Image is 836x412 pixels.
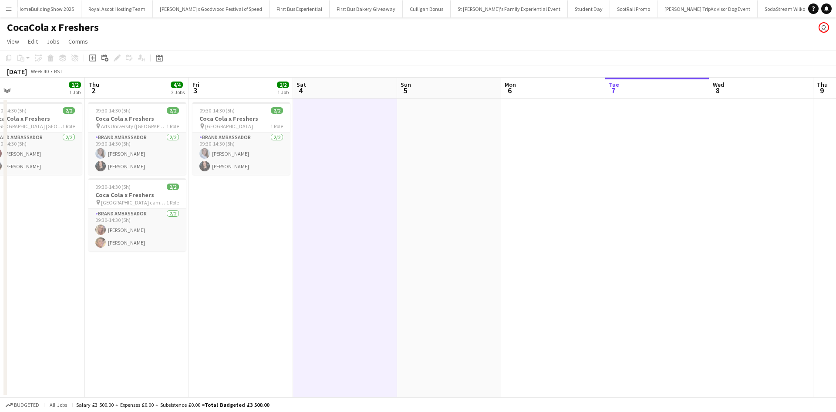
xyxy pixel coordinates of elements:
[816,85,828,95] span: 9
[166,199,179,206] span: 1 Role
[205,402,269,408] span: Total Budgeted £3 500.00
[609,81,619,89] span: Tue
[399,85,411,95] span: 5
[657,0,758,17] button: [PERSON_NAME] TripAdvisor Dog Event
[568,0,610,17] button: Student Day
[88,178,186,251] app-job-card: 09:30-14:30 (5h)2/2Coca Cola x Freshers [GEOGRAPHIC_DATA] campus1 RoleBrand Ambassador2/209:30-14...
[88,191,186,199] h3: Coca Cola x Freshers
[713,81,724,89] span: Wed
[817,81,828,89] span: Thu
[505,81,516,89] span: Mon
[88,115,186,123] h3: Coca Cola x Freshers
[271,107,283,114] span: 2/2
[3,36,23,47] a: View
[7,37,19,45] span: View
[81,0,153,17] button: Royal Ascot Hosting Team
[403,0,451,17] button: Culligan Bonus
[87,85,99,95] span: 2
[171,82,183,88] span: 4/4
[47,37,60,45] span: Jobs
[69,89,81,95] div: 1 Job
[101,123,166,129] span: Arts University ([GEOGRAPHIC_DATA])
[68,37,88,45] span: Comms
[205,123,253,129] span: [GEOGRAPHIC_DATA]
[29,68,51,75] span: Week 40
[295,85,306,95] span: 4
[192,102,290,175] app-job-card: 09:30-14:30 (5h)2/2Coca Cola x Freshers [GEOGRAPHIC_DATA]1 RoleBrand Ambassador2/209:30-14:30 (5h...
[711,85,724,95] span: 8
[65,36,91,47] a: Comms
[167,107,179,114] span: 2/2
[192,81,199,89] span: Fri
[101,199,166,206] span: [GEOGRAPHIC_DATA] campus
[88,133,186,175] app-card-role: Brand Ambassador2/209:30-14:30 (5h)[PERSON_NAME][PERSON_NAME]
[95,184,131,190] span: 09:30-14:30 (5h)
[62,123,75,129] span: 1 Role
[167,184,179,190] span: 2/2
[401,81,411,89] span: Sun
[166,123,179,129] span: 1 Role
[171,89,185,95] div: 2 Jobs
[503,85,516,95] span: 6
[63,107,75,114] span: 2/2
[4,400,40,410] button: Budgeted
[270,123,283,129] span: 1 Role
[192,133,290,175] app-card-role: Brand Ambassador2/209:30-14:30 (5h)[PERSON_NAME][PERSON_NAME]
[88,209,186,251] app-card-role: Brand Ambassador2/209:30-14:30 (5h)[PERSON_NAME][PERSON_NAME]
[43,36,63,47] a: Jobs
[76,402,269,408] div: Salary £3 500.00 + Expenses £0.00 + Subsistence £0.00 =
[270,0,330,17] button: First Bus Experiential
[451,0,568,17] button: St [PERSON_NAME]'s Family Experiential Event
[14,402,39,408] span: Budgeted
[88,102,186,175] app-job-card: 09:30-14:30 (5h)2/2Coca Cola x Freshers Arts University ([GEOGRAPHIC_DATA])1 RoleBrand Ambassador...
[88,81,99,89] span: Thu
[199,107,235,114] span: 09:30-14:30 (5h)
[54,68,63,75] div: BST
[191,85,199,95] span: 3
[610,0,657,17] button: ScotRail Promo
[153,0,270,17] button: [PERSON_NAME] x Goodwood Festival of Speed
[758,0,812,17] button: SodaStream Wilko
[7,21,99,34] h1: CocaCola x Freshers
[48,402,69,408] span: All jobs
[192,115,290,123] h3: Coca Cola x Freshers
[95,107,131,114] span: 09:30-14:30 (5h)
[277,89,289,95] div: 1 Job
[297,81,306,89] span: Sat
[7,67,27,76] div: [DATE]
[330,0,403,17] button: First Bus Bakery Giveaway
[28,37,38,45] span: Edit
[819,22,829,33] app-user-avatar: Joanne Milne
[277,82,289,88] span: 2/2
[24,36,41,47] a: Edit
[607,85,619,95] span: 7
[69,82,81,88] span: 2/2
